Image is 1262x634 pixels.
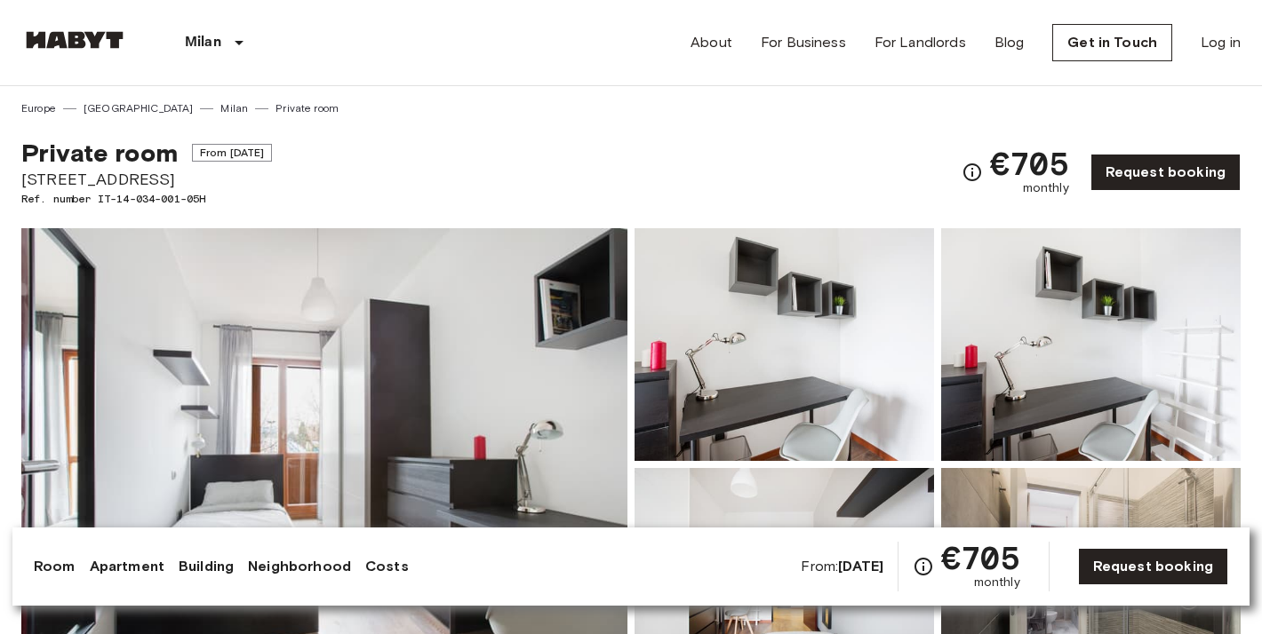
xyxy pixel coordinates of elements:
span: monthly [1023,179,1069,197]
p: Milan [185,32,221,53]
a: Get in Touch [1052,24,1172,61]
svg: Check cost overview for full price breakdown. Please note that discounts apply to new joiners onl... [962,162,983,183]
svg: Check cost overview for full price breakdown. Please note that discounts apply to new joiners onl... [913,556,934,577]
img: Picture of unit IT-14-034-001-05H [941,228,1241,461]
a: Private room [276,100,339,116]
span: [STREET_ADDRESS] [21,168,272,191]
span: monthly [974,574,1020,591]
a: Room [34,556,76,577]
span: Private room [21,138,178,168]
span: From [DATE] [192,144,273,162]
span: Ref. number IT-14-034-001-05H [21,191,272,207]
a: For Business [761,32,846,53]
a: Europe [21,100,56,116]
a: Neighborhood [248,556,351,577]
a: Request booking [1090,154,1241,191]
a: Apartment [90,556,164,577]
a: Costs [365,556,409,577]
a: For Landlords [875,32,966,53]
a: Building [179,556,234,577]
img: Habyt [21,31,128,49]
a: Blog [994,32,1025,53]
span: From: [801,557,883,576]
a: Request booking [1078,548,1228,585]
a: [GEOGRAPHIC_DATA] [84,100,194,116]
b: [DATE] [838,558,883,575]
img: Picture of unit IT-14-034-001-05H [635,228,934,461]
a: Milan [220,100,248,116]
span: €705 [990,147,1069,179]
span: €705 [941,542,1020,574]
a: Log in [1201,32,1241,53]
a: About [691,32,732,53]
